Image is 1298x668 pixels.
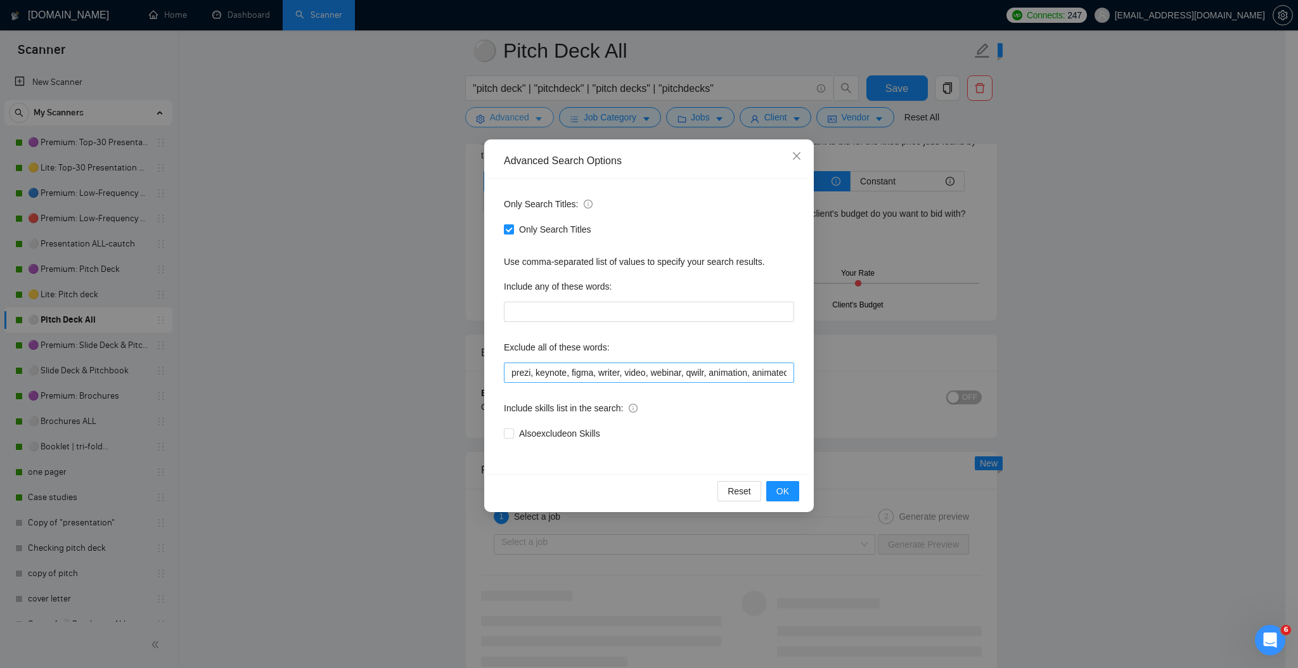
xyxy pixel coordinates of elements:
button: Close [780,139,814,174]
button: Reset [717,481,761,501]
div: Advanced Search Options [504,154,794,168]
label: Exclude all of these words: [504,337,610,357]
span: info-circle [584,200,593,209]
iframe: Intercom live chat [1255,625,1285,655]
div: Use comma-separated list of values to specify your search results. [504,255,794,269]
span: Reset [728,484,751,498]
span: Include skills list in the search: [504,401,638,415]
span: 6 [1281,625,1291,635]
span: info-circle [629,404,638,413]
span: close [792,151,802,161]
button: OK [766,481,799,501]
span: Also exclude on Skills [514,427,605,440]
span: Only Search Titles [514,222,596,236]
span: Only Search Titles: [504,197,593,211]
label: Include any of these words: [504,276,612,297]
span: OK [776,484,789,498]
